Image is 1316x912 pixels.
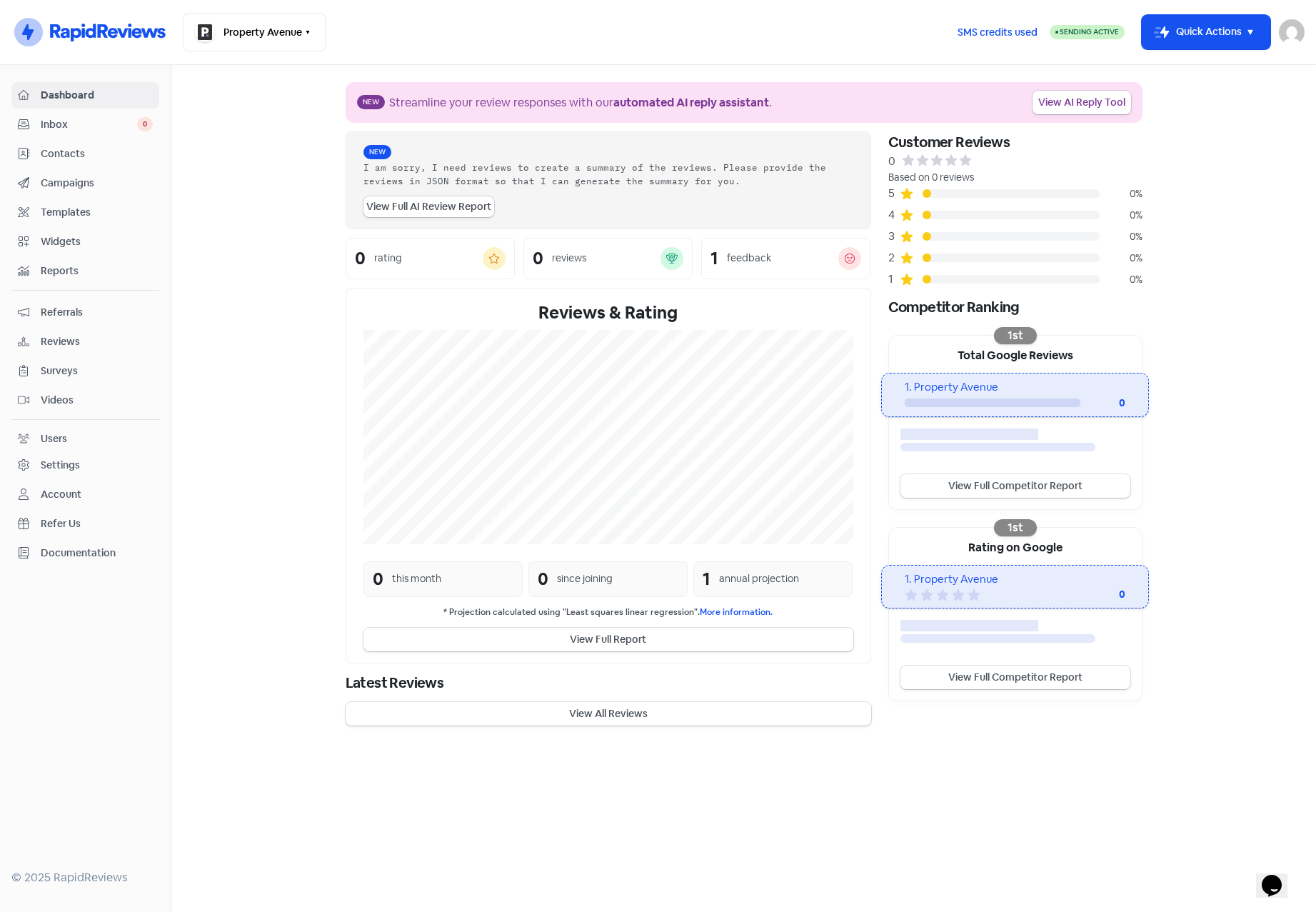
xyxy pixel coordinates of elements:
div: 0 [373,566,383,592]
div: © 2025 RapidReviews [11,869,159,886]
a: Refer Us [11,511,159,537]
div: annual projection [719,571,799,586]
div: 0% [1100,251,1142,266]
div: Competitor Ranking [888,296,1142,318]
div: 1st [994,519,1037,536]
iframe: chat widget [1256,855,1302,898]
a: Sending Active [1050,24,1125,41]
button: Quick Actions [1142,15,1270,49]
div: feedback [727,251,771,266]
div: 0 [1068,587,1125,602]
a: SMS credits used [945,24,1050,39]
div: 2 [888,249,900,266]
div: 0% [1100,208,1142,223]
div: Streamline your review responses with our . [389,94,772,111]
a: Settings [11,452,159,478]
a: Videos [11,387,159,414]
a: Widgets [11,229,159,255]
a: 0reviews [523,238,693,279]
div: Settings [41,458,80,473]
div: reviews [552,251,586,266]
a: 1feedback [701,238,870,279]
span: Templates [41,205,153,220]
span: Contacts [41,146,153,161]
div: 0 [533,250,543,267]
a: Reports [11,258,159,284]
a: More information. [700,606,773,618]
div: since joining [557,571,613,586]
a: View Full Competitor Report [900,474,1130,498]
div: 3 [888,228,900,245]
span: Reports [41,264,153,279]
div: 0 [1080,396,1126,411]
div: Based on 0 reviews [888,170,1142,185]
div: Users [41,431,67,446]
a: Inbox 0 [11,111,159,138]
div: 1 [703,566,710,592]
span: SMS credits used [958,25,1038,40]
a: 0rating [346,238,515,279]
div: rating [374,251,402,266]
div: 5 [888,185,900,202]
small: * Projection calculated using "Least squares linear regression". [363,606,853,619]
span: Refer Us [41,516,153,531]
a: View Full AI Review Report [363,196,494,217]
div: Latest Reviews [346,672,871,693]
a: Contacts [11,141,159,167]
div: Account [41,487,81,502]
a: Templates [11,199,159,226]
div: 1st [994,327,1037,344]
a: Users [11,426,159,452]
span: Campaigns [41,176,153,191]
div: 1. Property Avenue [905,379,1125,396]
div: 0% [1100,229,1142,244]
span: Referrals [41,305,153,320]
button: View All Reviews [346,702,871,726]
span: Sending Active [1060,27,1119,36]
div: this month [392,571,441,586]
div: 4 [888,206,900,224]
div: I am sorry, I need reviews to create a summary of the reviews. Please provide the reviews in JSON... [363,161,853,188]
div: 1 [710,250,718,267]
a: Campaigns [11,170,159,196]
div: 1. Property Avenue [905,571,1125,588]
span: Inbox [41,117,137,132]
div: 0% [1100,272,1142,287]
img: User [1279,19,1305,45]
span: Reviews [41,334,153,349]
span: New [363,145,391,159]
button: View Full Report [363,628,853,651]
a: Referrals [11,299,159,326]
span: Documentation [41,546,153,561]
div: Rating on Google [889,528,1142,565]
span: Dashboard [41,88,153,103]
a: Account [11,481,159,508]
a: Surveys [11,358,159,384]
div: Customer Reviews [888,131,1142,153]
div: Total Google Reviews [889,336,1142,373]
div: 0% [1100,186,1142,201]
a: Dashboard [11,82,159,109]
div: 1 [888,271,900,288]
span: Widgets [41,234,153,249]
b: automated AI reply assistant [613,95,769,110]
a: View Full Competitor Report [900,666,1130,689]
div: 0 [888,153,895,170]
a: Reviews [11,329,159,355]
a: Documentation [11,540,159,566]
div: Reviews & Rating [363,300,853,326]
a: View AI Reply Tool [1033,91,1131,114]
span: New [357,95,385,109]
span: Videos [41,393,153,408]
span: 0 [137,117,153,131]
span: Surveys [41,364,153,379]
div: 0 [538,566,548,592]
button: Property Avenue [183,13,326,51]
div: 0 [355,250,366,267]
